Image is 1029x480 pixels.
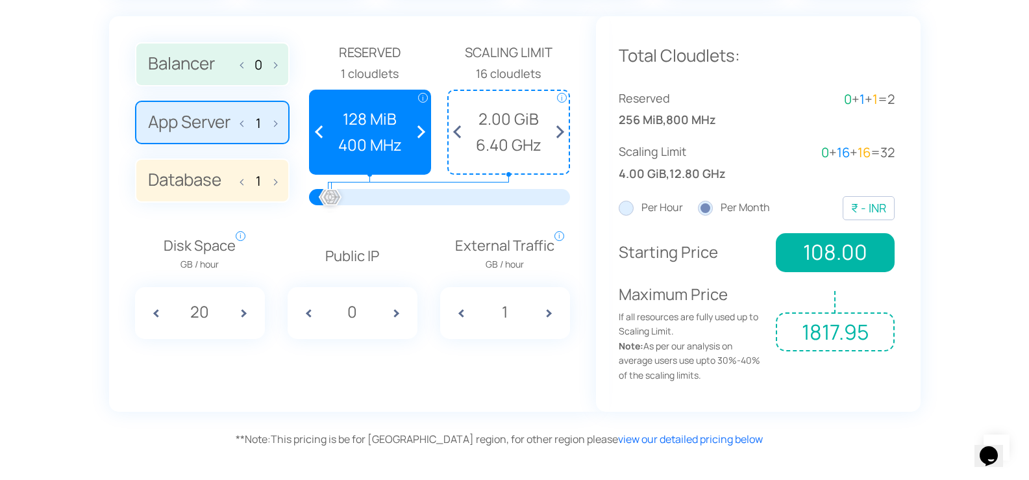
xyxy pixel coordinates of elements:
[455,257,554,272] span: GB / hour
[317,133,424,157] span: 400 MHz
[236,432,271,446] span: Note:
[619,142,757,183] div: ,
[236,231,245,241] span: i
[776,233,894,272] span: 108.00
[309,42,432,63] span: Reserved
[619,282,767,383] p: Maximum Price
[619,89,757,130] div: ,
[135,158,290,203] label: Database
[756,142,895,163] div: + + =
[873,90,878,108] span: 1
[666,110,716,129] span: 800 MHz
[619,310,767,383] span: If all resources are fully used up to Scaling Limit. As per our analysis on average users use upt...
[669,164,726,183] span: 12.80 GHz
[837,144,850,161] span: 16
[756,89,895,110] div: + + =
[248,173,269,188] input: Database
[821,144,829,161] span: 0
[618,432,763,446] a: view our detailed pricing below
[844,90,852,108] span: 0
[455,133,562,157] span: 6.40 GHz
[619,142,757,161] span: Scaling Limit
[619,340,643,352] strong: Note:
[447,42,570,63] span: Scaling Limit
[317,107,424,131] span: 128 MiB
[135,101,290,145] label: App Server
[880,144,895,161] span: 32
[860,90,865,108] span: 1
[619,164,666,183] span: 4.00 GiB
[619,42,895,69] p: Total Cloudlets:
[619,240,767,264] p: Starting Price
[554,231,564,241] span: i
[164,257,236,272] span: GB / hour
[974,428,1016,467] iframe: chat widget
[455,234,554,272] span: External Traffic
[309,64,432,83] div: 1 cloudlets
[418,93,428,103] span: i
[447,64,570,83] div: 16 cloudlets
[557,93,567,103] span: i
[248,116,269,131] input: App Server
[619,110,663,129] span: 256 MiB
[236,431,924,448] div: This pricing is be for [GEOGRAPHIC_DATA] region, for other region please
[858,144,871,161] span: 16
[776,312,894,351] span: 1817.95
[248,57,269,72] input: Balancer
[851,199,886,218] div: ₹ - INR
[619,199,683,216] label: Per Hour
[698,199,770,216] label: Per Month
[455,107,562,131] span: 2.00 GiB
[135,42,290,86] label: Balancer
[288,245,417,268] p: Public IP
[887,90,895,108] span: 2
[164,234,236,272] span: Disk Space
[619,89,757,108] span: Reserved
